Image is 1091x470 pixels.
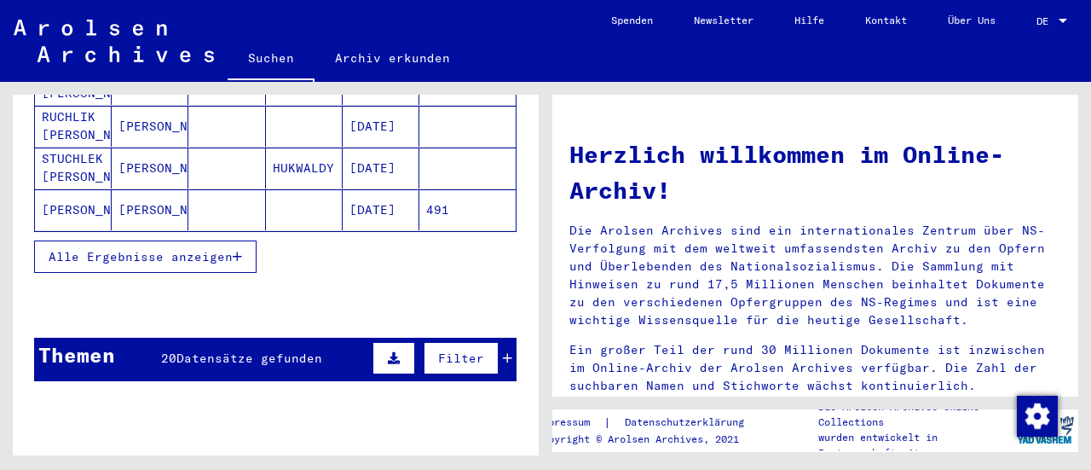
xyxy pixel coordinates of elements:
[536,414,765,432] div: |
[1013,409,1077,451] img: yv_logo.png
[343,106,419,147] mat-cell: [DATE]
[424,342,499,374] button: Filter
[112,189,188,230] mat-cell: [PERSON_NAME]
[266,148,343,189] mat-cell: HUKWALDY
[35,189,112,230] mat-cell: [PERSON_NAME]
[38,339,115,370] div: Themen
[161,351,176,366] span: 20
[112,106,188,147] mat-cell: [PERSON_NAME]
[35,148,112,189] mat-cell: STUCHLEK [PERSON_NAME]
[438,351,484,366] span: Filter
[818,399,1013,430] p: Die Arolsen Archives Online-Collections
[35,106,112,147] mat-cell: RUCHLIK [PERSON_NAME]
[569,136,1061,208] h1: Herzlich willkommen im Online-Archiv!
[818,430,1013,461] p: wurden entwickelt in Partnerschaft mit
[1036,15,1055,27] span: DE
[569,341,1061,395] p: Ein großer Teil der rund 30 Millionen Dokumente ist inzwischen im Online-Archiv der Arolsen Archi...
[176,351,322,366] span: Datensätze gefunden
[228,38,315,82] a: Suchen
[419,189,516,230] mat-cell: 491
[112,148,188,189] mat-cell: [PERSON_NAME]
[536,432,765,447] p: Copyright © Arolsen Archives, 2021
[14,20,214,62] img: Arolsen_neg.svg
[343,189,419,230] mat-cell: [DATE]
[343,148,419,189] mat-cell: [DATE]
[611,414,765,432] a: Datenschutzerklärung
[315,38,470,78] a: Archiv erkunden
[34,241,257,273] button: Alle Ergebnisse anzeigen
[569,222,1061,329] p: Die Arolsen Archives sind ein internationales Zentrum über NS-Verfolgung mit dem weltweit umfasse...
[49,249,233,264] span: Alle Ergebnisse anzeigen
[536,414,603,432] a: Impressum
[1017,396,1058,437] img: Zustimmung ändern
